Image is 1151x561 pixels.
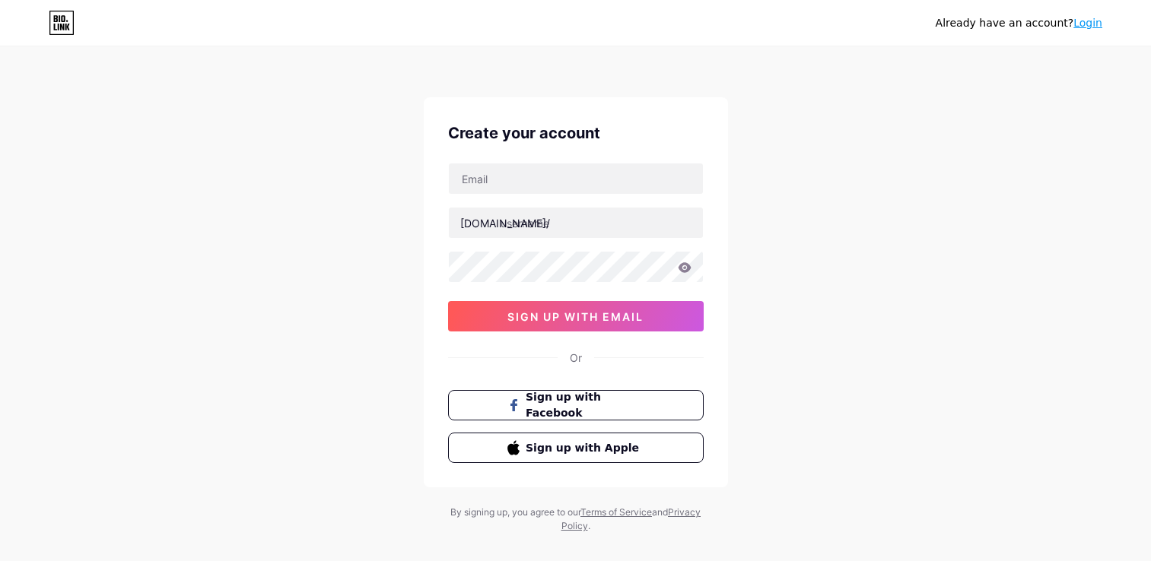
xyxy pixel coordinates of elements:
span: Sign up with Facebook [526,389,644,421]
button: Sign up with Apple [448,433,704,463]
span: sign up with email [507,310,644,323]
div: Already have an account? [936,15,1102,31]
a: Terms of Service [580,506,652,518]
div: Create your account [448,122,704,144]
span: Sign up with Apple [526,440,644,456]
div: [DOMAIN_NAME]/ [460,215,550,231]
div: By signing up, you agree to our and . [447,506,705,533]
button: sign up with email [448,301,704,331]
div: Or [570,350,582,366]
input: Email [449,163,703,194]
input: username [449,208,703,238]
a: Login [1073,17,1102,29]
button: Sign up with Facebook [448,390,704,420]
